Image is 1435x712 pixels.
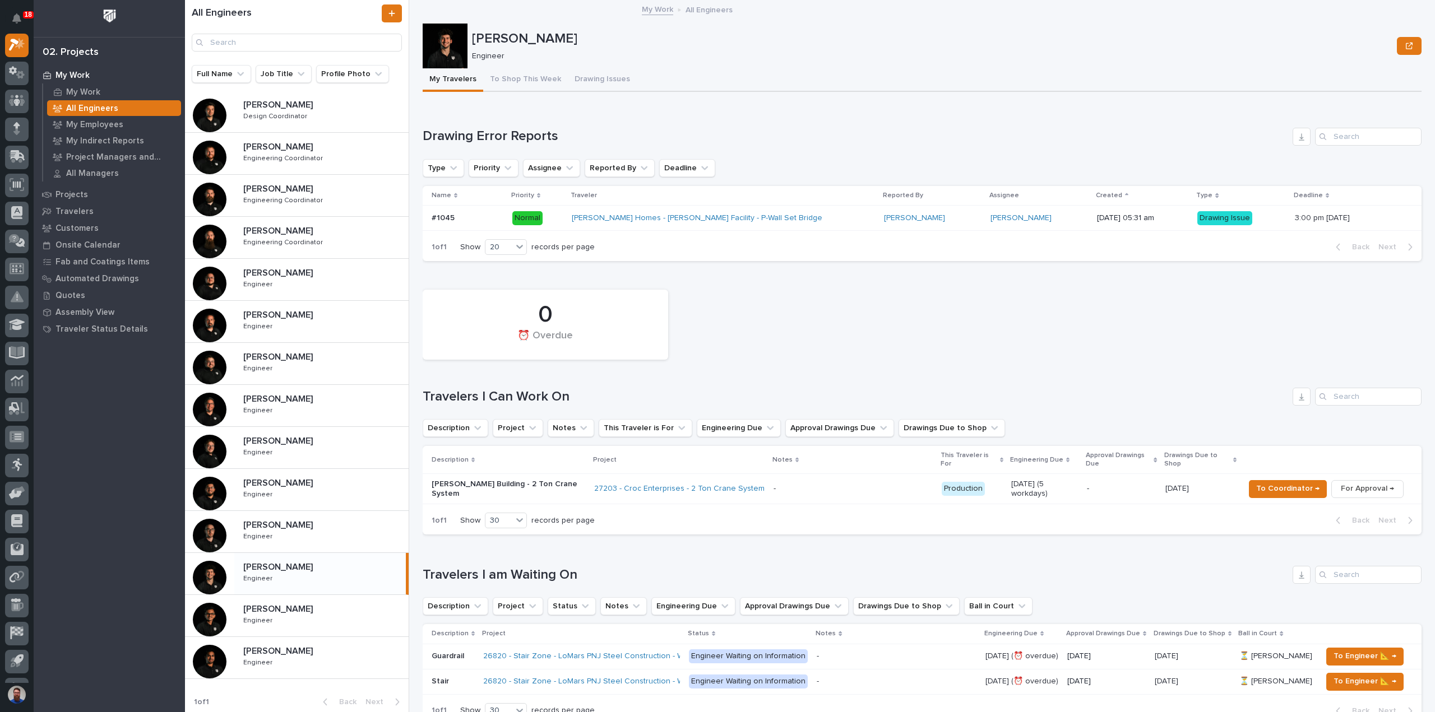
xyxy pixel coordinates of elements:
button: Notes [548,419,594,437]
p: 18 [25,11,32,18]
button: Next [1374,242,1422,252]
p: Engineer [243,530,275,541]
button: Back [1327,242,1374,252]
span: Back [332,697,357,707]
p: [DATE] 05:31 am [1097,213,1188,223]
button: Description [423,419,488,437]
a: [PERSON_NAME] Homes - [PERSON_NAME] Facility - P-Wall Set Bridge [572,213,822,223]
a: Automated Drawings [34,270,185,287]
p: Customers [55,224,99,234]
p: [PERSON_NAME] [243,182,315,194]
p: Travelers [55,207,94,217]
a: [PERSON_NAME][PERSON_NAME] EngineerEngineer [185,343,409,385]
a: [PERSON_NAME][PERSON_NAME] EngineerEngineer [185,427,409,469]
button: Next [1374,515,1422,525]
div: Drawing Issue [1197,211,1252,225]
span: Next [1378,242,1403,252]
a: Traveler Status Details [34,320,185,337]
button: Back [1327,515,1374,525]
p: [PERSON_NAME] [243,602,315,615]
button: Ball in Court [964,597,1033,615]
a: [PERSON_NAME][PERSON_NAME] EngineerEngineer [185,301,409,343]
a: [PERSON_NAME][PERSON_NAME] EngineerEngineer [185,553,409,595]
p: Created [1096,189,1122,202]
p: Status [688,627,709,640]
input: Search [1315,566,1422,584]
p: [DATE] [1155,674,1181,686]
span: To Engineer 📐 → [1334,674,1396,688]
button: Back [314,697,361,707]
button: Priority [469,159,519,177]
p: Automated Drawings [55,274,139,284]
button: Description [423,597,488,615]
p: [DATE] (⏰ overdue) [985,649,1061,661]
a: Onsite Calendar [34,236,185,253]
p: My Work [66,87,100,97]
a: [PERSON_NAME][PERSON_NAME] Engineering CoordinatorEngineering Coordinator [185,133,409,175]
p: Reported By [883,189,923,202]
div: Engineer Waiting on Information [689,674,808,688]
p: [PERSON_NAME] [243,308,315,320]
p: 1 of 1 [423,234,456,261]
p: 3:00 pm [DATE] [1295,211,1352,223]
input: Search [192,34,402,52]
p: Project [593,454,617,466]
p: Traveler [571,189,597,202]
p: Fab and Coatings Items [55,257,150,267]
button: Next [361,697,409,707]
p: Show [460,243,480,252]
a: My Employees [43,117,185,132]
p: Name [432,189,451,202]
p: My Work [55,71,90,81]
p: Guardrail [432,649,466,661]
a: All Managers [43,165,185,181]
tr: [PERSON_NAME] Building - 2 Ton Crane System27203 - Croc Enterprises - 2 Ton Crane System - Produc... [423,474,1422,504]
button: To Engineer 📐 → [1326,648,1404,666]
a: My Work [34,67,185,83]
h1: Drawing Error Reports [423,128,1288,145]
p: Engineer [243,320,275,331]
p: [PERSON_NAME] [243,350,315,362]
span: Back [1345,515,1369,525]
p: Engineer [243,446,275,457]
p: Onsite Calendar [55,240,121,250]
a: My Work [43,84,185,100]
a: 26820 - Stair Zone - LoMars PNJ Steel Construction - Walmart Stair [483,677,724,686]
div: - [817,651,819,661]
input: Search [1315,388,1422,406]
p: Engineer [243,278,275,288]
button: Drawings Due to Shop [853,597,960,615]
p: [DATE] [1067,651,1146,661]
p: Project [482,627,506,640]
button: To Engineer 📐 → [1326,673,1404,691]
div: Production [942,482,985,496]
p: Engineer [243,657,275,667]
span: Next [1378,515,1403,525]
button: users-avatar [5,683,29,706]
p: [PERSON_NAME] [243,224,315,236]
a: [PERSON_NAME][PERSON_NAME] EngineerEngineer [185,469,409,511]
a: [PERSON_NAME][PERSON_NAME] Design CoordinatorDesign Coordinator [185,91,409,133]
p: Projects [55,190,88,200]
button: Notes [600,597,647,615]
div: Search [1315,128,1422,146]
button: Project [493,597,543,615]
a: [PERSON_NAME] [884,213,945,223]
p: Description [432,454,469,466]
button: This Traveler is For [599,419,692,437]
p: [PERSON_NAME] [243,266,315,278]
button: Assignee [523,159,580,177]
p: [PERSON_NAME] Building - 2 Ton Crane System [432,480,585,499]
p: [PERSON_NAME] [243,644,315,657]
p: My Employees [66,120,123,130]
span: For Approval → [1341,482,1394,495]
div: 0 [442,301,649,329]
h1: Travelers I Can Work On [423,389,1288,405]
p: Quotes [55,291,85,301]
p: Engineering Coordinator [243,152,325,162]
button: Notifications [5,7,29,30]
p: Engineer [243,488,275,499]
